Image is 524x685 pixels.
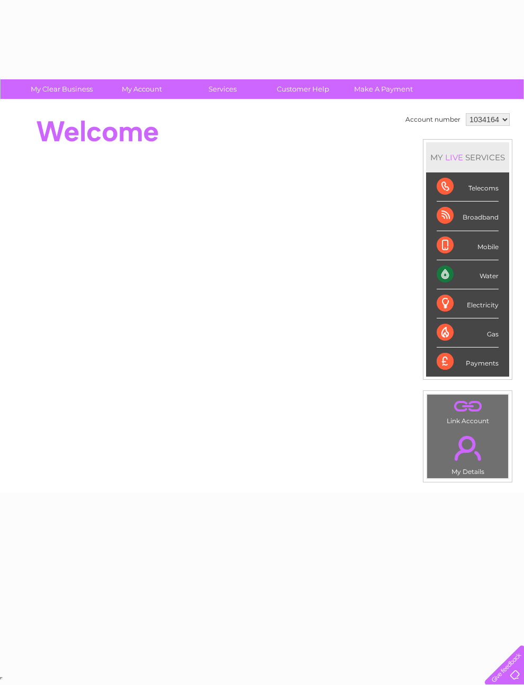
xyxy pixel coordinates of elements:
td: Account number [403,111,463,129]
div: Payments [437,348,499,376]
div: MY SERVICES [426,142,509,172]
div: Telecoms [437,172,499,202]
a: Services [179,79,266,99]
div: Broadband [437,202,499,231]
a: . [430,397,505,416]
a: My Clear Business [18,79,105,99]
a: . [430,430,505,467]
td: Link Account [427,394,509,427]
div: Water [437,260,499,289]
div: Gas [437,318,499,348]
a: Customer Help [259,79,347,99]
div: Mobile [437,231,499,260]
a: My Account [98,79,186,99]
a: Make A Payment [340,79,427,99]
td: My Details [427,427,509,479]
div: Electricity [437,289,499,318]
div: LIVE [443,152,465,162]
